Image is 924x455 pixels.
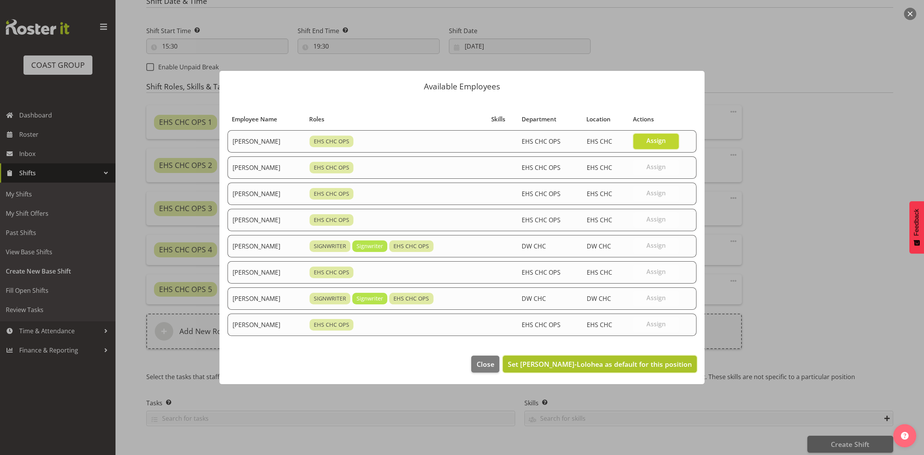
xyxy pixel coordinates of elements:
[314,137,349,146] span: EHS CHC OPS
[393,242,429,250] span: EHS CHC OPS
[503,356,697,373] button: Set [PERSON_NAME]-Lolohea as default for this position
[314,242,346,250] span: SIGNWRITER
[646,215,666,223] span: Assign
[522,268,561,277] span: EHS CHC OPS
[477,359,494,369] span: Close
[228,261,305,284] td: [PERSON_NAME]
[228,235,305,257] td: [PERSON_NAME]
[357,242,383,250] span: Signwriter
[901,432,909,440] img: help-xxl-2.png
[646,189,666,197] span: Assign
[587,268,612,277] span: EHS CHC
[633,115,654,124] span: Actions
[227,82,697,91] p: Available Employees
[646,242,666,249] span: Assign
[228,130,305,153] td: [PERSON_NAME]
[522,294,546,303] span: DW CHC
[587,321,612,329] span: EHS CHC
[646,163,666,171] span: Assign
[522,321,561,329] span: EHS CHC OPS
[522,242,546,250] span: DW CHC
[228,156,305,179] td: [PERSON_NAME]
[314,294,346,303] span: SIGNWRITER
[587,163,612,172] span: EHS CHC
[646,137,666,144] span: Assign
[522,115,556,124] span: Department
[314,163,349,172] span: EHS CHC OPS
[471,356,499,373] button: Close
[508,359,692,369] span: Set [PERSON_NAME]-Lolohea as default for this position
[228,287,305,310] td: [PERSON_NAME]
[522,216,561,224] span: EHS CHC OPS
[314,216,349,224] span: EHS CHC OPS
[393,294,429,303] span: EHS CHC OPS
[228,209,305,231] td: [PERSON_NAME]
[232,115,277,124] span: Employee Name
[586,115,611,124] span: Location
[913,209,920,236] span: Feedback
[587,137,612,146] span: EHS CHC
[314,321,349,329] span: EHS CHC OPS
[909,201,924,254] button: Feedback - Show survey
[522,163,561,172] span: EHS CHC OPS
[309,115,324,124] span: Roles
[522,190,561,198] span: EHS CHC OPS
[228,183,305,205] td: [PERSON_NAME]
[228,314,305,336] td: [PERSON_NAME]
[646,320,666,328] span: Assign
[314,268,349,277] span: EHS CHC OPS
[522,137,561,146] span: EHS CHC OPS
[587,216,612,224] span: EHS CHC
[646,294,666,302] span: Assign
[491,115,505,124] span: Skills
[646,268,666,275] span: Assign
[357,294,383,303] span: Signwriter
[587,190,612,198] span: EHS CHC
[314,190,349,198] span: EHS CHC OPS
[587,294,611,303] span: DW CHC
[587,242,611,250] span: DW CHC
